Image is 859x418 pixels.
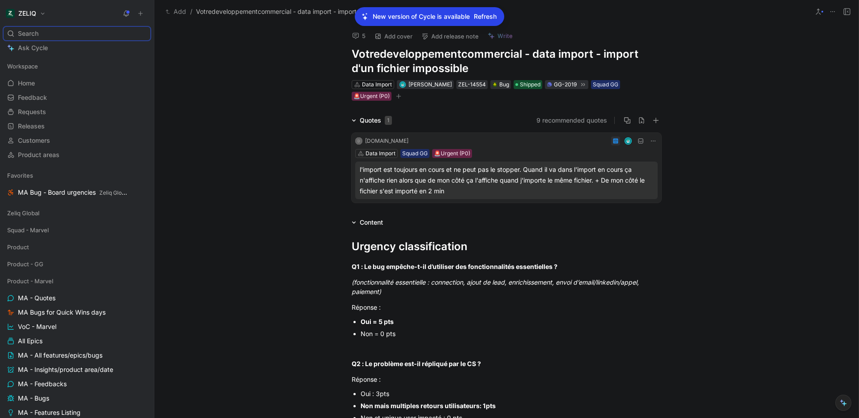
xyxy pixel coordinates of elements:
[473,11,497,22] button: Refresh
[4,169,150,182] div: Favorites
[4,392,150,405] a: MA - Bugs
[99,189,129,196] span: Zeliq Global
[4,257,150,271] div: Product - GG
[18,188,128,197] span: MA Bug - Board urgencies
[4,105,150,119] a: Requests
[18,122,45,131] span: Releases
[4,334,150,348] a: All Epics
[352,47,661,76] h1: Votredeveloppementcommercial - data import - import d'un fichier impossible
[4,363,150,376] a: MA - Insights/product area/date
[4,134,150,147] a: Customers
[361,402,496,409] strong: Non mais multiples retours utilisateurs: 1pts
[18,43,48,53] span: Ask Cycle
[4,257,150,273] div: Product - GG
[18,394,49,403] span: MA - Bugs
[458,80,486,89] div: ZEL-14554
[361,389,661,398] div: Oui : 3pts
[4,291,150,305] a: MA - Quotes
[434,149,470,158] div: 🚨Urgent (P0)
[520,80,540,89] span: Shipped
[361,318,394,325] strong: Oui = 5 pts
[4,377,150,391] a: MA - Feedbacks
[7,260,43,269] span: Product - GG
[352,278,641,295] em: (fonctionnalité essentielle : connection, ajout de lead, enrichissement, envoi d’email/linkedin/a...
[554,80,577,89] div: GG-2019
[18,322,56,331] span: VoC - Marvel
[4,320,150,333] a: VoC - Marvel
[352,360,481,367] strong: Q2 : Le problème est-il répliqué par le CS ?
[18,380,67,388] span: MA - Feedbacks
[18,79,35,88] span: Home
[4,274,150,288] div: Product - Marvel
[370,30,417,43] button: Add cover
[18,150,60,159] span: Product areas
[18,28,38,39] span: Search
[7,171,33,180] span: Favorites
[7,243,29,252] span: Product
[514,80,542,89] div: Shipped
[352,375,661,384] div: Réponse :
[348,30,370,42] button: 5
[408,81,452,88] span: [PERSON_NAME]
[362,80,392,89] div: Data Import
[4,223,150,239] div: Squad - Marvel
[190,6,192,17] span: /
[7,277,53,286] span: Product - Marvel
[352,263,557,270] strong: Q1 : Le bug empêche-t-il d’utiliser des fonctionnalités essentielles ?
[352,303,661,312] div: Réponse :
[18,9,36,17] h1: ZELIQ
[7,62,38,71] span: Workspace
[163,6,188,17] button: Add
[360,217,383,228] div: Content
[385,116,392,125] div: 1
[490,80,511,89] div: 🪲Bug
[4,206,150,220] div: Zeliq Global
[4,240,150,256] div: Product
[4,41,150,55] a: Ask Cycle
[353,92,390,101] div: 🚨Urgent (P0)
[536,115,607,126] button: 9 recommended quotes
[18,294,55,303] span: MA - Quotes
[492,80,509,89] div: Bug
[498,32,513,40] span: Write
[4,148,150,162] a: Product areas
[365,136,408,145] div: [DOMAIN_NAME]
[484,30,517,42] button: Write
[18,93,47,102] span: Feedback
[18,308,106,317] span: MA Bugs for Quick Wins days
[4,349,150,362] a: MA - All features/epics/bugs
[4,7,48,20] button: ZELIQZELIQ
[18,408,81,417] span: MA - Features Listing
[360,115,392,126] div: Quotes
[7,226,49,235] span: Squad - Marvel
[348,217,387,228] div: Content
[196,6,424,17] span: Votredeveloppementcommercial - data import - import d'un fichier impossible
[402,149,428,158] div: Squad GG
[4,91,150,104] a: Feedback
[4,206,150,222] div: Zeliq Global
[7,209,39,218] span: Zeliq Global
[361,329,661,338] div: Non = 0 pts
[492,82,498,87] img: 🪲
[355,137,362,145] div: D
[4,77,150,90] a: Home
[348,115,395,126] div: Quotes1
[18,107,46,116] span: Requests
[18,351,102,360] span: MA - All features/epics/bugs
[417,30,483,43] button: Add release note
[6,9,15,18] img: ZELIQ
[625,138,631,144] img: avatar
[4,186,150,199] a: MA Bug - Board urgenciesZeliq Global
[4,60,150,73] div: Workspace
[352,239,661,255] div: Urgency classification
[593,80,618,89] div: Squad GG
[4,223,150,237] div: Squad - Marvel
[373,11,470,22] p: New version of Cycle is available
[4,27,150,40] div: Search
[18,337,43,345] span: All Epics
[18,136,50,145] span: Customers
[360,164,653,196] div: l'import est toujours en cours et ne peut pas le stopper. Quand il va dans l'import en cours ça n...
[366,149,395,158] div: Data Import
[4,119,150,133] a: Releases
